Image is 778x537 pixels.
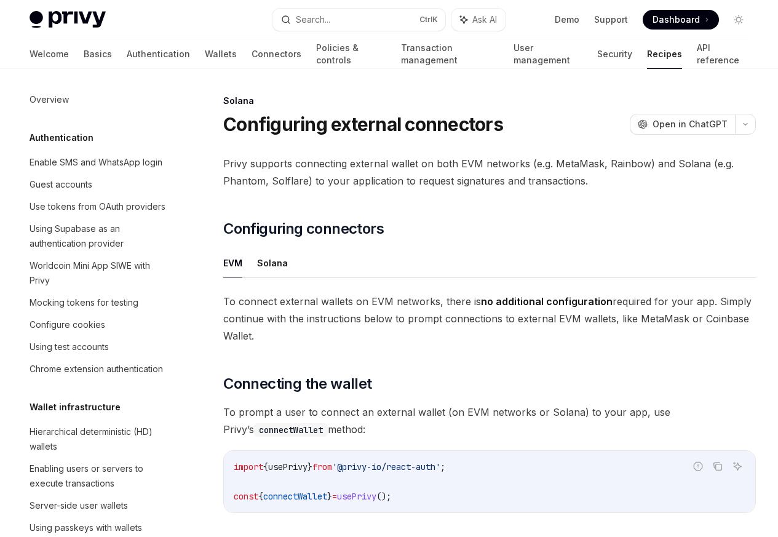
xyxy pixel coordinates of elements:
div: Enabling users or servers to execute transactions [30,461,170,491]
span: Privy supports connecting external wallet on both EVM networks (e.g. MetaMask, Rainbow) and Solan... [223,155,756,189]
span: Connecting the wallet [223,374,371,394]
button: Open in ChatGPT [630,114,735,135]
a: API reference [697,39,748,69]
a: Enabling users or servers to execute transactions [20,458,177,495]
span: import [234,461,263,472]
span: usePrivy [337,491,376,502]
a: Demo [555,14,579,26]
a: Server-side user wallets [20,495,177,517]
div: Solana [223,95,756,107]
a: Recipes [647,39,682,69]
a: Authentication [127,39,190,69]
h5: Wallet infrastructure [30,400,121,415]
span: Dashboard [653,14,700,26]
span: } [327,491,332,502]
button: Search...CtrlK [272,9,445,31]
button: EVM [223,249,242,277]
span: from [312,461,332,472]
span: = [332,491,337,502]
div: Server-side user wallets [30,498,128,513]
a: Configure cookies [20,314,177,336]
a: Basics [84,39,112,69]
img: light logo [30,11,106,28]
span: To connect external wallets on EVM networks, there is required for your app. Simply continue with... [223,293,756,344]
a: Policies & controls [316,39,386,69]
a: Worldcoin Mini App SIWE with Privy [20,255,177,292]
a: Use tokens from OAuth providers [20,196,177,218]
span: Open in ChatGPT [653,118,728,130]
a: Welcome [30,39,69,69]
a: Overview [20,89,177,111]
a: User management [514,39,583,69]
span: '@privy-io/react-auth' [332,461,440,472]
div: Search... [296,12,330,27]
button: Ask AI [729,458,745,474]
div: Enable SMS and WhatsApp login [30,155,162,170]
span: Ctrl K [419,15,438,25]
h5: Authentication [30,130,93,145]
div: Using Supabase as an authentication provider [30,221,170,251]
a: Using test accounts [20,336,177,358]
button: Report incorrect code [690,458,706,474]
button: Solana [257,249,288,277]
span: { [263,461,268,472]
a: Transaction management [401,39,498,69]
button: Toggle dark mode [729,10,748,30]
span: usePrivy [268,461,308,472]
button: Copy the contents from the code block [710,458,726,474]
a: Connectors [252,39,301,69]
div: Mocking tokens for testing [30,295,138,310]
strong: no additional configuration [481,295,613,308]
span: connectWallet [263,491,327,502]
div: Hierarchical deterministic (HD) wallets [30,424,170,454]
span: ; [440,461,445,472]
div: Using test accounts [30,340,109,354]
span: { [258,491,263,502]
span: To prompt a user to connect an external wallet (on EVM networks or Solana) to your app, use Privy... [223,404,756,438]
a: Security [597,39,632,69]
a: Hierarchical deterministic (HD) wallets [20,421,177,458]
a: Enable SMS and WhatsApp login [20,151,177,173]
div: Use tokens from OAuth providers [30,199,165,214]
div: Chrome extension authentication [30,362,163,376]
span: Configuring connectors [223,219,384,239]
code: connectWallet [254,423,328,437]
h1: Configuring external connectors [223,113,503,135]
div: Configure cookies [30,317,105,332]
a: Dashboard [643,10,719,30]
a: Mocking tokens for testing [20,292,177,314]
div: Worldcoin Mini App SIWE with Privy [30,258,170,288]
span: (); [376,491,391,502]
div: Guest accounts [30,177,92,192]
a: Using Supabase as an authentication provider [20,218,177,255]
span: } [308,461,312,472]
div: Overview [30,92,69,107]
a: Support [594,14,628,26]
a: Chrome extension authentication [20,358,177,380]
a: Guest accounts [20,173,177,196]
div: Using passkeys with wallets [30,520,142,535]
a: Wallets [205,39,237,69]
span: const [234,491,258,502]
button: Ask AI [451,9,506,31]
span: Ask AI [472,14,497,26]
